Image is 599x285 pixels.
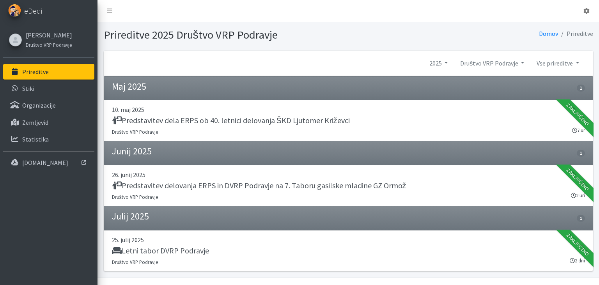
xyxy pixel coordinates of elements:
[112,129,158,135] small: Društvo VRP Podravje
[3,115,94,130] a: Zemljevid
[3,64,94,80] a: Prireditve
[24,5,42,17] span: eDedi
[112,81,146,92] h4: Maj 2025
[112,235,585,244] p: 25. julij 2025
[112,181,406,190] h5: Predstavitev delovanja ERPS in DVRP Podravje na 7. Taboru gasilske mladine GZ Ormož
[3,81,94,96] a: Stiki
[558,28,593,39] li: Prireditve
[539,30,558,37] a: Domov
[112,105,585,114] p: 10. maj 2025
[104,28,346,42] h1: Prireditve 2025 Društvo VRP Podravje
[3,155,94,170] a: [DOMAIN_NAME]
[26,40,72,49] a: Društvo VRP Podravje
[530,55,585,71] a: Vse prireditve
[454,55,530,71] a: Društvo VRP Podravje
[8,4,21,17] img: eDedi
[112,194,158,200] small: Društvo VRP Podravje
[22,159,68,166] p: [DOMAIN_NAME]
[22,101,56,109] p: Organizacije
[112,211,149,222] h4: Julij 2025
[104,100,593,141] a: 10. maj 2025 Predstavitev dela ERPS ob 40. letnici delovanja ŠKD Ljutomer Križevci Društvo VRP Po...
[104,230,593,271] a: 25. julij 2025 Letni tabor DVRP Podravje Društvo VRP Podravje 2 dni Zaključeno
[112,246,209,255] h5: Letni tabor DVRP Podravje
[112,170,585,179] p: 26. junij 2025
[22,135,49,143] p: Statistika
[577,150,585,157] span: 1
[26,30,72,40] a: [PERSON_NAME]
[112,146,152,157] h4: Junij 2025
[22,85,34,92] p: Stiki
[577,85,585,92] span: 1
[26,42,72,48] small: Društvo VRP Podravje
[112,259,158,265] small: Društvo VRP Podravje
[104,165,593,206] a: 26. junij 2025 Predstavitev delovanja ERPS in DVRP Podravje na 7. Taboru gasilske mladine GZ Ormo...
[423,55,454,71] a: 2025
[22,68,49,76] p: Prireditve
[112,116,350,125] h5: Predstavitev dela ERPS ob 40. letnici delovanja ŠKD Ljutomer Križevci
[22,119,48,126] p: Zemljevid
[3,97,94,113] a: Organizacije
[577,215,585,222] span: 1
[3,131,94,147] a: Statistika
